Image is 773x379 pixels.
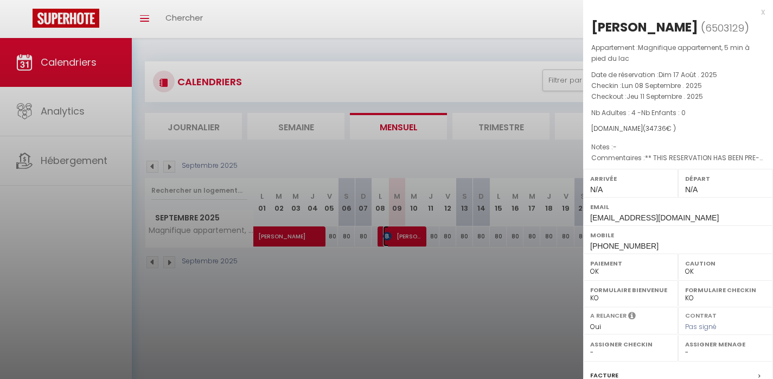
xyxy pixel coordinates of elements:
[590,201,766,212] label: Email
[685,173,766,184] label: Départ
[591,124,765,134] div: [DOMAIN_NAME]
[591,108,686,117] span: Nb Adultes : 4 -
[591,18,698,36] div: [PERSON_NAME]
[643,124,676,133] span: ( € )
[590,311,627,320] label: A relancer
[685,285,766,295] label: Formulaire Checkin
[590,185,603,194] span: N/A
[591,70,765,80] p: Date de réservation :
[646,124,666,133] span: 347.36
[613,142,617,151] span: -
[590,242,659,250] span: [PHONE_NUMBER]
[590,230,766,241] label: Mobile
[628,311,636,323] i: Sélectionner OUI si vous souhaiter envoyer les séquences de messages post-checkout
[591,142,765,153] p: Notes :
[685,322,717,331] span: Pas signé
[591,80,765,91] p: Checkin :
[583,5,765,18] div: x
[590,285,671,295] label: Formulaire Bienvenue
[591,91,765,102] p: Checkout :
[685,339,766,350] label: Assigner Menage
[705,21,744,35] span: 6503129
[590,258,671,269] label: Paiement
[591,43,750,63] span: Magnifique appartement, 5 min à pied du lac
[685,185,698,194] span: N/A
[590,339,671,350] label: Assigner Checkin
[590,173,671,184] label: Arrivée
[590,213,719,222] span: [EMAIL_ADDRESS][DOMAIN_NAME]
[9,4,41,37] button: Ouvrir le widget de chat LiveChat
[622,81,702,90] span: Lun 08 Septembre . 2025
[591,42,765,64] p: Appartement :
[627,92,703,101] span: Jeu 11 Septembre . 2025
[641,108,686,117] span: Nb Enfants : 0
[685,311,717,318] label: Contrat
[685,258,766,269] label: Caution
[659,70,717,79] span: Dim 17 Août . 2025
[591,153,765,163] p: Commentaires :
[701,20,749,35] span: ( )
